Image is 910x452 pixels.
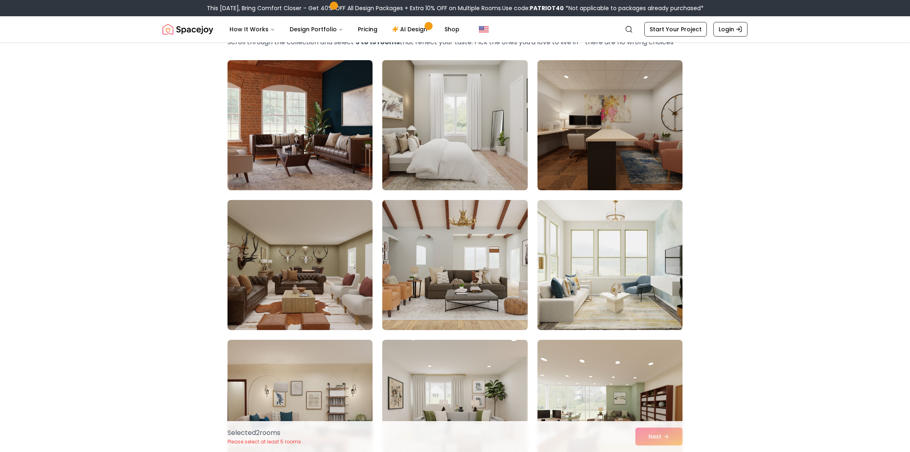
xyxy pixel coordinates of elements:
[537,60,682,190] img: Room room-3
[227,428,301,438] p: Selected 2 room s
[351,21,384,37] a: Pricing
[379,57,531,193] img: Room room-2
[382,200,527,330] img: Room room-5
[223,21,466,37] nav: Main
[162,21,213,37] img: Spacejoy Logo
[644,22,707,37] a: Start Your Project
[537,200,682,330] img: Room room-6
[227,60,373,190] img: Room room-1
[283,21,350,37] button: Design Portfolio
[386,21,436,37] a: AI Design
[207,4,704,12] div: This [DATE], Bring Comfort Closer – Get 40% OFF All Design Packages + Extra 10% OFF on Multiple R...
[438,21,466,37] a: Shop
[530,4,564,12] b: PATRIOT40
[713,22,747,37] a: Login
[564,4,704,12] span: *Not applicable to packages already purchased*
[162,16,747,42] nav: Global
[227,439,301,445] p: Please select at least 5 rooms
[479,24,489,34] img: United States
[227,37,682,47] p: Scroll through the collection and select that reflect your taste. Pick the ones you'd love to liv...
[502,4,564,12] span: Use code:
[162,21,213,37] a: Spacejoy
[223,21,282,37] button: How It Works
[227,200,373,330] img: Room room-4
